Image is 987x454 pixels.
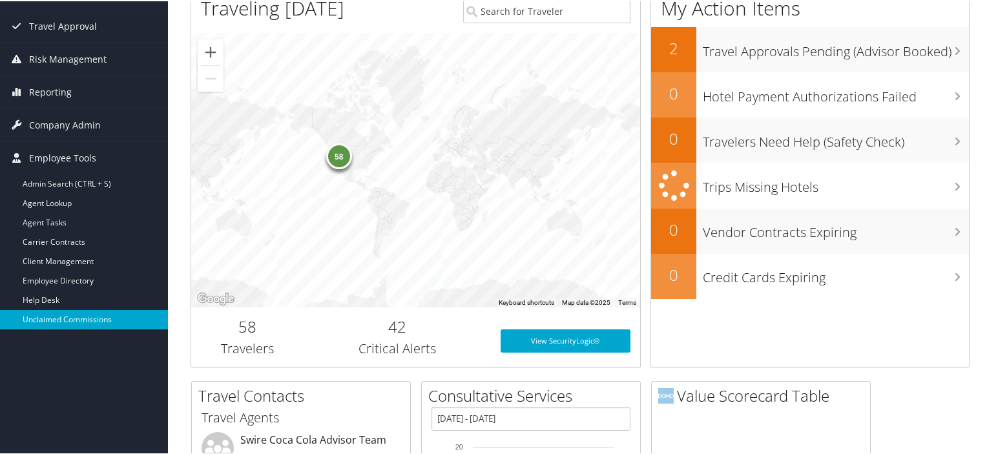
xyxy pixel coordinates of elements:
h2: 0 [651,127,696,149]
button: Keyboard shortcuts [499,297,554,306]
h3: Vendor Contracts Expiring [703,216,969,240]
a: 0Hotel Payment Authorizations Failed [651,71,969,116]
h3: Credit Cards Expiring [703,261,969,285]
h2: Consultative Services [428,384,640,406]
a: 0Vendor Contracts Expiring [651,207,969,253]
h2: 2 [651,36,696,58]
button: Zoom in [198,38,223,64]
a: 0Credit Cards Expiring [651,253,969,298]
h3: Travel Agents [202,408,400,426]
span: Map data ©2025 [562,298,610,305]
h2: 58 [201,315,294,336]
h2: 0 [651,218,696,240]
h2: 42 [313,315,481,336]
h2: Travel Contacts [198,384,410,406]
a: 2Travel Approvals Pending (Advisor Booked) [651,26,969,71]
h2: 0 [651,81,696,103]
a: Open this area in Google Maps (opens a new window) [194,289,237,306]
h3: Travelers [201,338,294,356]
a: Terms (opens in new tab) [618,298,636,305]
img: domo-logo.png [658,387,674,402]
h3: Trips Missing Hotels [703,170,969,195]
h3: Travel Approvals Pending (Advisor Booked) [703,35,969,59]
h2: 0 [651,263,696,285]
span: Employee Tools [29,141,96,173]
h3: Travelers Need Help (Safety Check) [703,125,969,150]
span: Reporting [29,75,72,107]
button: Zoom out [198,65,223,90]
h3: Hotel Payment Authorizations Failed [703,80,969,105]
tspan: 20 [455,442,463,449]
img: Google [194,289,237,306]
h3: Critical Alerts [313,338,481,356]
a: View SecurityLogic® [501,328,631,351]
span: Company Admin [29,108,101,140]
div: 58 [326,142,351,168]
span: Risk Management [29,42,107,74]
a: Trips Missing Hotels [651,161,969,207]
h2: Value Scorecard Table [658,384,870,406]
a: 0Travelers Need Help (Safety Check) [651,116,969,161]
span: Travel Approval [29,9,97,41]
